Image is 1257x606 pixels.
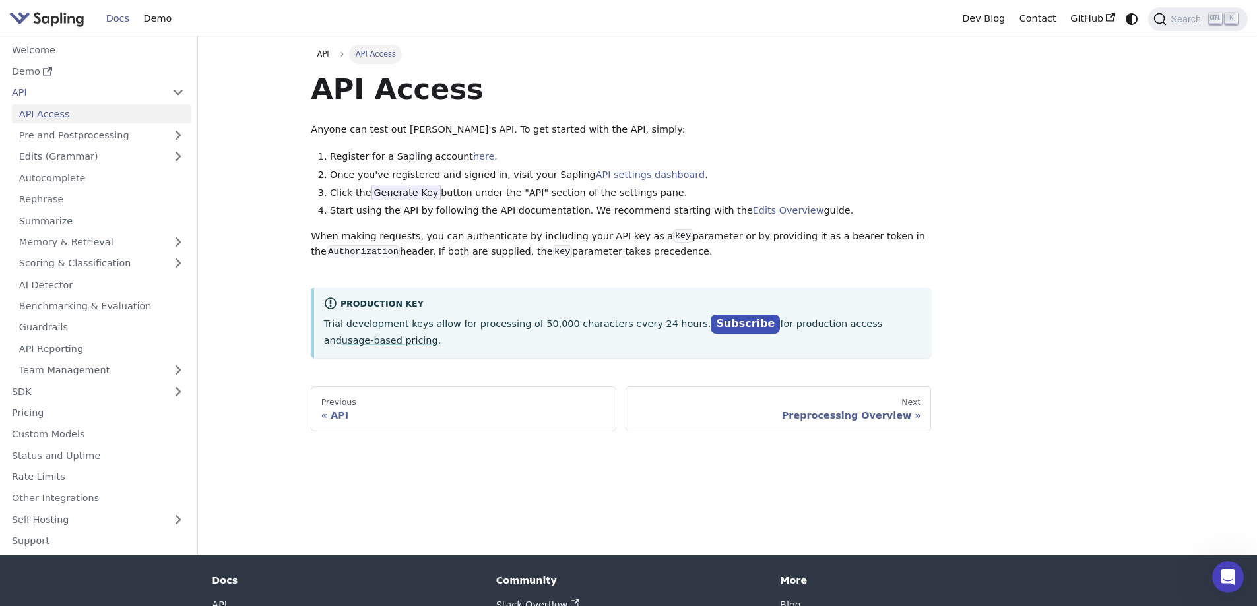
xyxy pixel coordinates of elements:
a: GitHub [1063,9,1122,29]
p: When making requests, you can authenticate by including your API key as a parameter or by providi... [311,229,931,260]
a: Subscribe [711,315,780,334]
div: Docs [212,574,477,586]
a: Contact [1012,9,1064,29]
span: API Access [349,45,402,63]
a: here [473,151,494,162]
a: Demo [5,62,191,81]
img: Sapling.ai [9,9,84,28]
a: usage-based pricing [342,335,438,346]
button: Search (Ctrl+K) [1148,7,1247,31]
a: API settings dashboard [596,169,705,180]
code: key [673,229,692,243]
nav: Breadcrumbs [311,45,931,63]
p: Trial development keys allow for processing of 50,000 characters every 24 hours. for production a... [324,315,922,348]
div: Production Key [324,297,922,313]
h1: API Access [311,71,931,107]
span: API [317,49,329,59]
button: Switch between dark and light mode (currently system mode) [1122,9,1142,28]
a: Sapling.ai [9,9,89,28]
a: Benchmarking & Evaluation [12,297,191,316]
a: Dev Blog [955,9,1012,29]
a: Scoring & Classification [12,254,191,273]
kbd: K [1225,13,1238,24]
a: PreviousAPI [311,386,616,431]
a: API Access [12,104,191,123]
a: Summarize [12,211,191,230]
iframe: Intercom live chat [1212,561,1244,593]
p: Anyone can test out [PERSON_NAME]'s API. To get started with the API, simply: [311,122,931,138]
a: API [5,83,165,102]
a: Self-Hosting [5,510,191,529]
a: Memory & Retrieval [12,233,191,252]
div: Community [496,574,761,586]
li: Register for a Sapling account . [330,149,931,165]
div: Preprocessing Overview [636,409,921,421]
a: Custom Models [5,425,191,444]
a: Edits (Grammar) [12,147,191,166]
a: Support [5,531,191,551]
a: SDK [5,382,165,401]
li: Start using the API by following the API documentation. We recommend starting with the guide. [330,203,931,219]
button: Collapse sidebar category 'API' [165,83,191,102]
a: Guardrails [12,318,191,337]
code: Authorization [327,245,400,258]
span: Search [1167,14,1209,24]
a: AI Detector [12,275,191,294]
a: Demo [137,9,179,29]
a: Status and Uptime [5,446,191,465]
a: Welcome [5,40,191,59]
a: Pre and Postprocessing [12,126,191,145]
nav: Docs pages [311,386,931,431]
div: Next [636,397,921,408]
a: API [311,45,335,63]
li: Once you've registered and signed in, visit your Sapling . [330,167,931,183]
a: Rate Limits [5,468,191,487]
div: More [780,574,1045,586]
a: Autocomplete [12,168,191,187]
a: Edits Overview [753,205,824,216]
div: API [321,409,606,421]
a: Docs [99,9,137,29]
a: API Reporting [12,339,191,358]
span: Generate Key [371,185,441,200]
div: Previous [321,397,606,408]
a: Pricing [5,404,191,423]
a: Rephrase [12,190,191,209]
a: Team Management [12,361,191,380]
a: Other Integrations [5,489,191,508]
a: NextPreprocessing Overview [626,386,931,431]
code: key [553,245,572,258]
button: Expand sidebar category 'SDK' [165,382,191,401]
li: Click the button under the "API" section of the settings pane. [330,185,931,201]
